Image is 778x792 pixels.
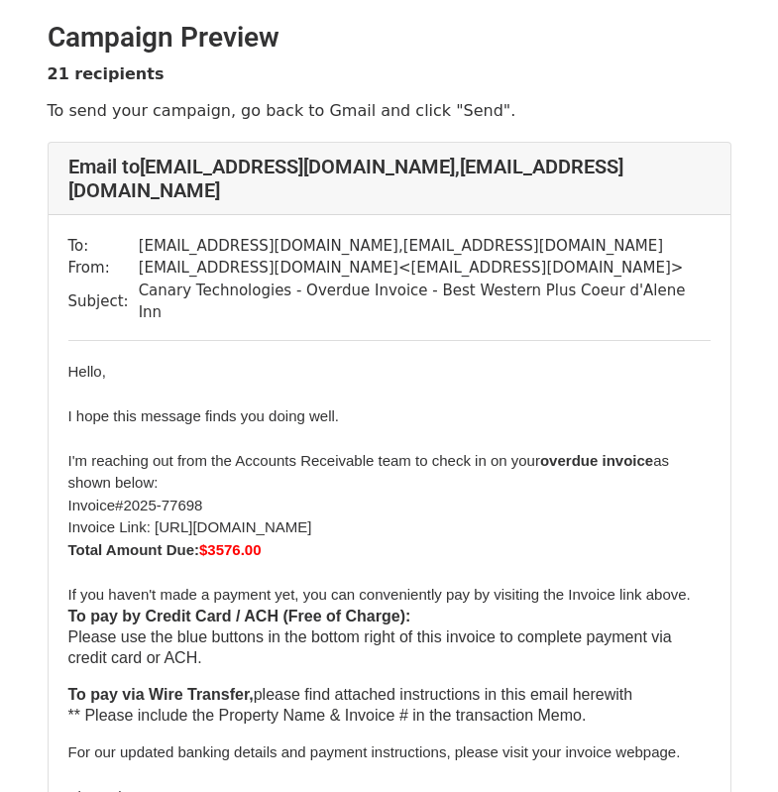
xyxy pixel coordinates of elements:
strong: overdue invoice [540,452,653,469]
span: For our updated banking details and payment instructions, please visit your invoice webpage. [68,743,681,760]
span: Hello, [68,363,106,380]
p: To send your campaign, go back to Gmail and click "Send". [48,100,731,121]
td: Canary Technologies - Overdue Invoice - Best Western Plus Coeur d'Alene Inn [139,280,711,324]
span: I hope this message finds you doing well. [68,407,340,424]
td: [EMAIL_ADDRESS][DOMAIN_NAME] < [EMAIL_ADDRESS][DOMAIN_NAME] > [139,257,711,280]
td: [EMAIL_ADDRESS][DOMAIN_NAME] , [EMAIL_ADDRESS][DOMAIN_NAME] [139,235,711,258]
h2: Campaign Preview [48,21,731,55]
span: Please use the blue buttons in the bottom right of this invoice to complete payment via credit ca... [68,628,672,666]
span: I'm reaching out from the Accounts Receivable team to check in on your as shown below: [68,452,670,492]
li: 2025-77698 [68,495,711,517]
span: To pay by Credit Card / ACH (Free of Charge): [68,608,411,624]
font: $ [199,541,207,558]
b: Total Amount Due: [68,541,208,558]
td: From: [68,257,139,280]
li: Invoice Link: [URL][DOMAIN_NAME] [68,516,711,539]
strong: To pay via Wire Transfer, [68,686,254,703]
h4: Email to [EMAIL_ADDRESS][DOMAIN_NAME] , [EMAIL_ADDRESS][DOMAIN_NAME] [68,155,711,202]
td: Subject: [68,280,139,324]
strong: 21 recipients [48,64,165,83]
span: Invoice# [68,497,124,513]
font: 3576.00 [207,541,261,558]
span: ** Please include the Property Name & Invoice # in the transaction Memo. [68,707,587,724]
span: If you haven't made a payment yet, you can conveniently pay by visiting the Invoice link above. [68,586,691,603]
td: To: [68,235,139,258]
span: please find attached instructions in this email herewith [68,686,633,703]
